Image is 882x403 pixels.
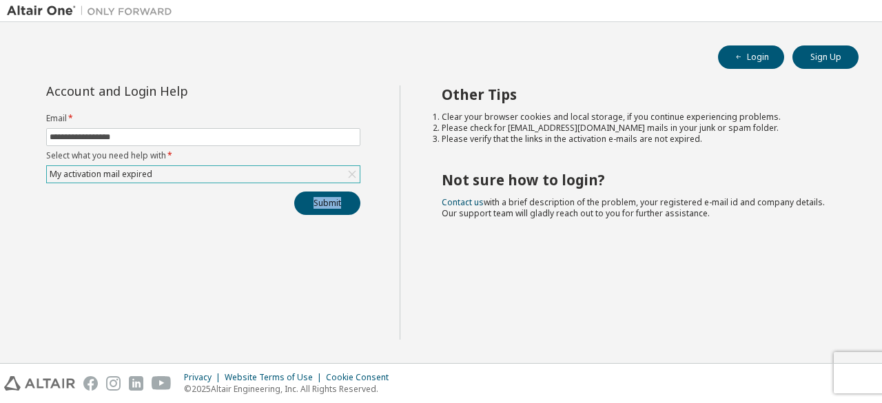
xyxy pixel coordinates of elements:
[46,113,360,124] label: Email
[442,196,484,208] a: Contact us
[129,376,143,391] img: linkedin.svg
[442,134,834,145] li: Please verify that the links in the activation e-mails are not expired.
[7,4,179,18] img: Altair One
[106,376,121,391] img: instagram.svg
[442,171,834,189] h2: Not sure how to login?
[294,192,360,215] button: Submit
[4,376,75,391] img: altair_logo.svg
[442,85,834,103] h2: Other Tips
[83,376,98,391] img: facebook.svg
[718,45,784,69] button: Login
[47,166,360,183] div: My activation mail expired
[442,123,834,134] li: Please check for [EMAIL_ADDRESS][DOMAIN_NAME] mails in your junk or spam folder.
[326,372,397,383] div: Cookie Consent
[48,167,154,182] div: My activation mail expired
[442,196,825,219] span: with a brief description of the problem, your registered e-mail id and company details. Our suppo...
[46,85,298,96] div: Account and Login Help
[792,45,859,69] button: Sign Up
[46,150,360,161] label: Select what you need help with
[152,376,172,391] img: youtube.svg
[184,372,225,383] div: Privacy
[225,372,326,383] div: Website Terms of Use
[442,112,834,123] li: Clear your browser cookies and local storage, if you continue experiencing problems.
[184,383,397,395] p: © 2025 Altair Engineering, Inc. All Rights Reserved.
